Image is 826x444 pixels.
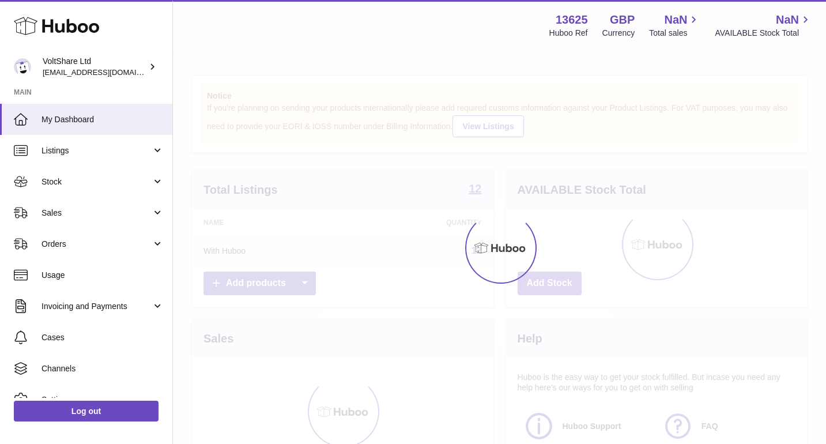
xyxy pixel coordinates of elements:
span: Cases [42,332,164,343]
span: NaN [776,12,799,28]
span: Usage [42,270,164,281]
span: AVAILABLE Stock Total [715,28,812,39]
span: Listings [42,145,152,156]
div: Huboo Ref [549,28,588,39]
strong: 13625 [556,12,588,28]
span: My Dashboard [42,114,164,125]
span: Channels [42,363,164,374]
span: Orders [42,239,152,250]
span: Stock [42,176,152,187]
span: Invoicing and Payments [42,301,152,312]
a: Log out [14,401,159,422]
div: VoltShare Ltd [43,56,146,78]
span: NaN [664,12,687,28]
span: Settings [42,394,164,405]
span: [EMAIL_ADDRESS][DOMAIN_NAME] [43,67,169,77]
a: NaN Total sales [649,12,700,39]
strong: GBP [610,12,635,28]
div: Currency [602,28,635,39]
img: info@voltshare.co.uk [14,58,31,76]
span: Sales [42,208,152,219]
a: NaN AVAILABLE Stock Total [715,12,812,39]
span: Total sales [649,28,700,39]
